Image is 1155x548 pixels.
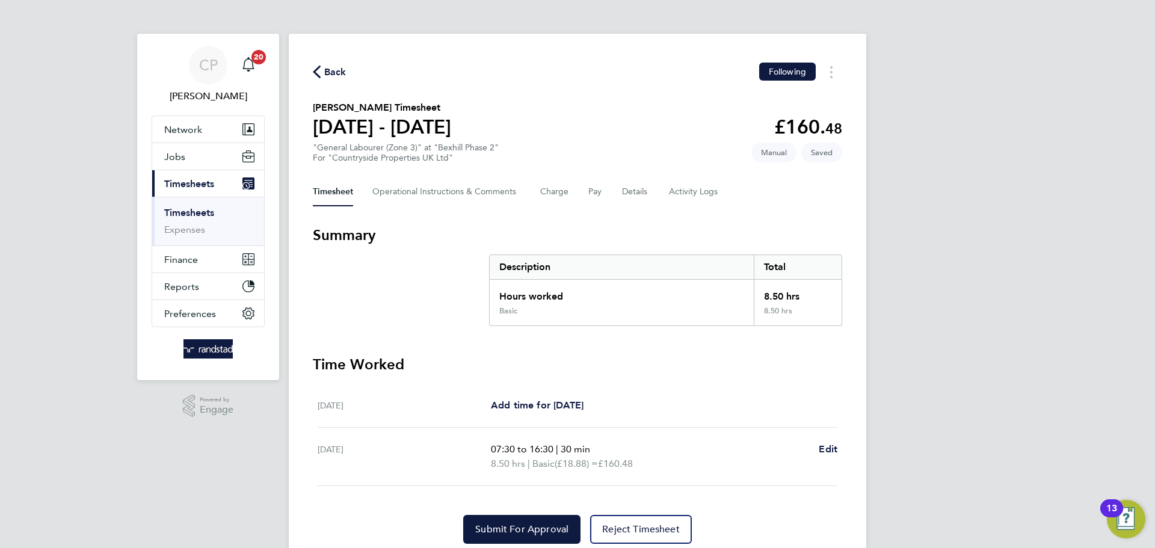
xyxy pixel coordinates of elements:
[152,116,264,143] button: Network
[183,395,234,417] a: Powered byEngage
[199,57,218,73] span: CP
[183,339,233,359] img: randstad-logo-retina.png
[556,443,558,455] span: |
[490,255,754,279] div: Description
[164,224,205,235] a: Expenses
[499,306,517,316] div: Basic
[754,255,842,279] div: Total
[590,515,692,544] button: Reject Timesheet
[774,115,842,138] app-decimal: £160.
[152,339,265,359] a: Go to home page
[324,65,346,79] span: Back
[152,170,264,197] button: Timesheets
[528,458,530,469] span: |
[819,442,837,457] a: Edit
[754,280,842,306] div: 8.50 hrs
[313,100,451,115] h2: [PERSON_NAME] Timesheet
[313,226,842,544] section: Timesheet
[152,143,264,170] button: Jobs
[819,443,837,455] span: Edit
[152,197,264,245] div: Timesheets
[669,177,719,206] button: Activity Logs
[236,46,260,84] a: 20
[200,405,233,415] span: Engage
[164,124,202,135] span: Network
[152,246,264,272] button: Finance
[152,300,264,327] button: Preferences
[313,177,353,206] button: Timesheet
[313,226,842,245] h3: Summary
[491,398,584,413] a: Add time for [DATE]
[152,46,265,103] a: CP[PERSON_NAME]
[313,153,499,163] div: For "Countryside Properties UK Ltd"
[490,280,754,306] div: Hours worked
[313,355,842,374] h3: Time Worked
[1106,508,1117,524] div: 13
[313,115,451,139] h1: [DATE] - [DATE]
[164,281,199,292] span: Reports
[825,120,842,137] span: 48
[821,63,842,81] button: Timesheets Menu
[164,254,198,265] span: Finance
[602,523,680,535] span: Reject Timesheet
[751,143,796,162] span: This timesheet was manually created.
[152,273,264,300] button: Reports
[555,458,598,469] span: (£18.88) =
[491,458,525,469] span: 8.50 hrs
[318,442,491,471] div: [DATE]
[489,254,842,326] div: Summary
[491,443,553,455] span: 07:30 to 16:30
[152,89,265,103] span: Ciaran Poole
[164,308,216,319] span: Preferences
[372,177,521,206] button: Operational Instructions & Comments
[532,457,555,471] span: Basic
[164,151,185,162] span: Jobs
[769,66,806,77] span: Following
[313,64,346,79] button: Back
[801,143,842,162] span: This timesheet is Saved.
[561,443,590,455] span: 30 min
[491,399,584,411] span: Add time for [DATE]
[1107,500,1145,538] button: Open Resource Center, 13 new notifications
[318,398,491,413] div: [DATE]
[313,143,499,163] div: "General Labourer (Zone 3)" at "Bexhill Phase 2"
[200,395,233,405] span: Powered by
[588,177,603,206] button: Pay
[598,458,633,469] span: £160.48
[251,50,266,64] span: 20
[475,523,568,535] span: Submit For Approval
[164,207,214,218] a: Timesheets
[164,178,214,189] span: Timesheets
[759,63,816,81] button: Following
[463,515,581,544] button: Submit For Approval
[754,306,842,325] div: 8.50 hrs
[137,34,279,380] nav: Main navigation
[622,177,650,206] button: Details
[540,177,569,206] button: Charge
